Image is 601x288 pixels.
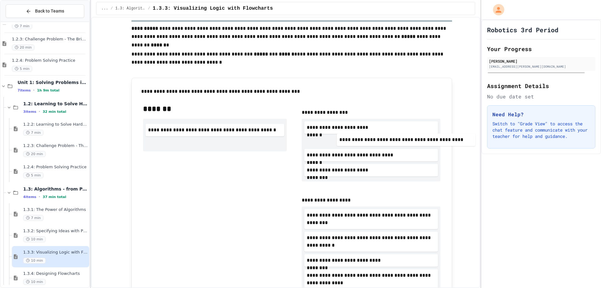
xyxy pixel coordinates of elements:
span: 1.3.1: The Power of Algorithms [23,207,88,212]
button: Back to Teams [6,4,84,18]
span: 1.3.3: Visualizing Logic with Flowcharts [23,250,88,255]
span: 1.3: Algorithms - from Pseudocode to Flowcharts [116,6,146,11]
div: [EMAIL_ADDRESS][PERSON_NAME][DOMAIN_NAME] [489,64,593,69]
h2: Assignment Details [487,81,595,90]
p: Switch to "Grade View" to access the chat feature and communicate with your teacher for help and ... [492,121,590,139]
span: 1.2.3: Challenge Problem - The Bridge [12,37,88,42]
span: 10 min [23,236,46,242]
span: 5 min [23,172,44,178]
span: 1.2.4: Problem Solving Practice [23,165,88,170]
div: No due date set [487,93,595,100]
span: 1.3.4: Designing Flowcharts [23,271,88,276]
span: ... [101,6,108,11]
span: 1.2.3: Challenge Problem - The Bridge [23,143,88,149]
span: 1.3.2: Specifying Ideas with Pseudocode [23,228,88,234]
span: 20 min [12,45,34,50]
h2: Your Progress [487,45,595,53]
span: 7 min [23,130,44,136]
span: 37 min total [43,195,66,199]
span: 20 min [23,151,46,157]
span: 4 items [23,195,36,199]
span: • [39,109,40,114]
span: 1.2.2: Learning to Solve Hard Problems [23,122,88,127]
span: / [148,6,150,11]
span: 10 min [23,279,46,285]
span: 1.3.3: Visualizing Logic with Flowcharts [153,5,273,12]
span: 32 min total [43,110,66,114]
span: • [33,88,34,93]
span: Back to Teams [35,8,64,14]
span: 1.3: Algorithms - from Pseudocode to Flowcharts [23,186,88,192]
span: 10 min [23,258,46,264]
h3: Need Help? [492,111,590,118]
span: 1.2: Learning to Solve Hard Problems [23,101,88,107]
span: Unit 1: Solving Problems in Computer Science [18,80,88,85]
span: / [110,6,113,11]
span: 5 min [12,66,32,72]
span: 1.2.4: Problem Solving Practice [12,58,88,63]
span: 3 items [23,110,36,114]
span: 7 min [23,215,44,221]
span: 7 items [18,88,31,92]
span: 1h 9m total [37,88,59,92]
div: My Account [486,3,506,17]
span: 7 min [12,23,32,29]
div: [PERSON_NAME] [489,58,593,64]
h1: Robotics 3rd Period [487,25,558,34]
span: • [39,194,40,199]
